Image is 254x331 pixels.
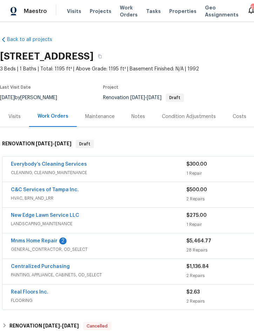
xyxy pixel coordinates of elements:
span: $500.00 [186,187,207,192]
a: New Edge Lawn Service LLC [11,213,79,218]
span: [DATE] [55,141,71,146]
span: $5,464.77 [186,239,211,243]
span: Tasks [146,9,161,14]
h6: RENOVATION [2,140,71,148]
span: [DATE] [147,95,162,100]
span: - [36,141,71,146]
span: Work Orders [120,4,138,18]
span: HVAC, BRN_AND_LRR [11,195,186,202]
a: Everybody’s Cleaning Services [11,162,87,167]
span: $2.63 [186,290,200,295]
span: - [43,323,79,328]
h6: RENOVATION [9,322,79,330]
span: FLOORING [11,297,186,304]
span: Visits [67,8,81,15]
span: $1,136.84 [186,264,209,269]
span: Projects [90,8,111,15]
span: GENERAL_CONTRACTOR, OD_SELECT [11,246,186,253]
div: Notes [131,113,145,120]
span: [DATE] [130,95,145,100]
a: Centralized Purchasing [11,264,70,269]
span: [DATE] [43,323,60,328]
div: Visits [8,113,21,120]
a: Real Floors Inc. [11,290,48,295]
span: Project [103,85,118,89]
span: $300.00 [186,162,207,167]
a: C&C Services of Tampa Inc. [11,187,79,192]
span: [DATE] [62,323,79,328]
div: Maintenance [85,113,115,120]
span: CLEANING, CLEANING_MAINTENANCE [11,169,186,176]
span: Geo Assignments [205,4,239,18]
span: - [130,95,162,100]
button: Copy Address [94,50,106,63]
a: Mnms Home Repair [11,239,57,243]
span: Maestro [24,8,47,15]
div: Work Orders [37,113,68,120]
span: LANDSCAPING_MAINTENANCE [11,220,186,227]
span: PAINTING, APPLIANCE, CABINETS, OD_SELECT [11,271,186,278]
span: [DATE] [36,141,53,146]
span: Properties [169,8,197,15]
span: Draft [76,140,93,147]
span: Draft [166,96,183,100]
div: Costs [233,113,246,120]
span: Renovation [103,95,184,100]
span: $275.00 [186,213,207,218]
div: 2 [59,237,67,244]
span: Cancelled [84,323,110,330]
div: Condition Adjustments [162,113,216,120]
